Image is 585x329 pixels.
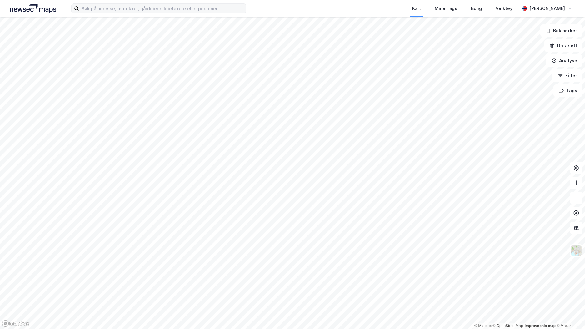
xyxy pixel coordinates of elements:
[553,84,582,97] button: Tags
[554,299,585,329] iframe: Chat Widget
[544,39,582,52] button: Datasett
[552,69,582,82] button: Filter
[525,324,556,328] a: Improve this map
[474,324,492,328] a: Mapbox
[540,24,582,37] button: Bokmerker
[570,245,582,256] img: Z
[10,4,56,13] img: logo.a4113a55bc3d86da70a041830d287a7e.svg
[493,324,523,328] a: OpenStreetMap
[546,54,582,67] button: Analyse
[412,5,421,12] div: Kart
[471,5,482,12] div: Bolig
[2,320,29,327] a: Mapbox homepage
[435,5,457,12] div: Mine Tags
[79,4,246,13] input: Søk på adresse, matrikkel, gårdeiere, leietakere eller personer
[529,5,565,12] div: [PERSON_NAME]
[554,299,585,329] div: Kontrollprogram for chat
[496,5,512,12] div: Verktøy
